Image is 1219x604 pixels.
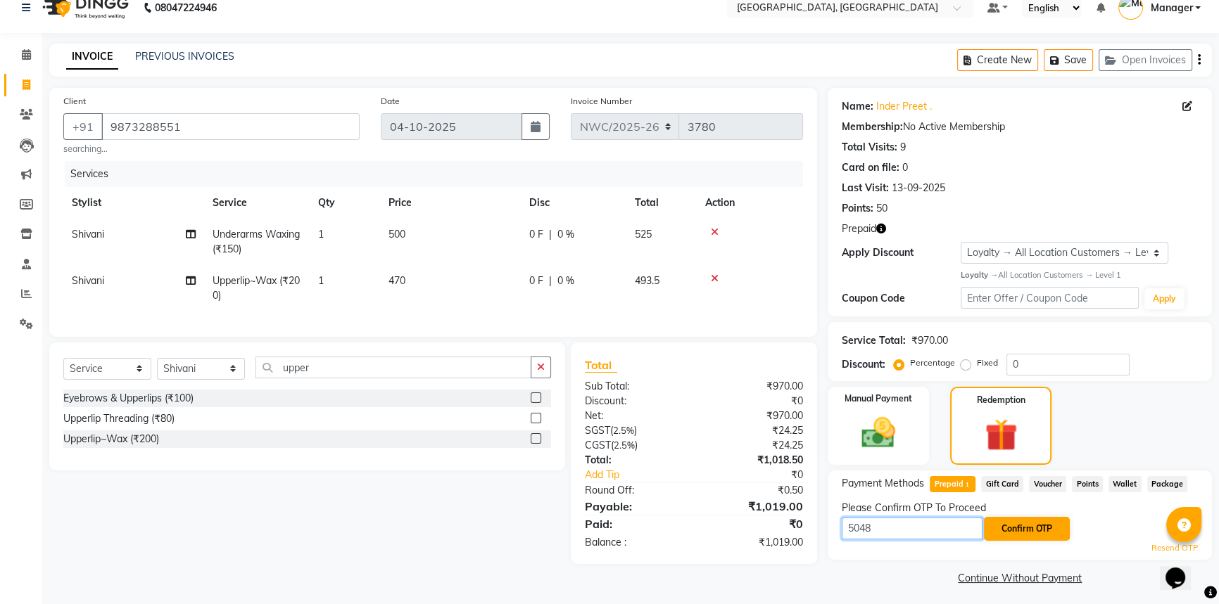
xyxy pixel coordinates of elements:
[557,274,574,288] span: 0 %
[101,113,360,140] input: Search by Name/Mobile/Email/Code
[977,394,1025,406] label: Redemption
[626,187,697,219] th: Total
[135,50,234,63] a: PREVIOUS INVOICES
[585,358,617,373] span: Total
[694,379,814,394] div: ₹970.00
[213,274,300,302] span: Upperlip~Wax (₹200)
[318,274,324,287] span: 1
[977,356,998,369] label: Fixed
[714,468,814,482] div: ₹0
[574,423,694,438] div: ( )
[984,517,1070,541] button: Confirm OTP
[842,501,1198,515] div: Please Confirm OTP To Proceed
[1151,542,1198,554] a: Resend OTP
[574,468,714,482] a: Add Tip
[574,535,694,550] div: Balance :
[613,425,634,436] span: 2.5%
[574,483,694,498] div: Round Off:
[694,515,814,532] div: ₹0
[1109,476,1142,492] span: Wallet
[635,274,659,287] span: 493.5
[72,228,104,240] span: Shivani
[574,453,694,468] div: Total:
[876,99,932,114] a: Inder Preet .
[1160,548,1205,590] iframe: chat widget
[830,571,1209,586] a: Continue Without Payment
[911,333,948,348] div: ₹970.00
[63,187,204,219] th: Stylist
[842,333,906,348] div: Service Total:
[72,274,104,287] span: Shivani
[63,411,175,426] div: Upperlip Threading (₹80)
[549,274,552,288] span: |
[851,413,906,452] img: _cash.svg
[204,187,310,219] th: Service
[1150,1,1192,15] span: Manager
[574,409,694,423] div: Net:
[981,476,1023,492] span: Gift Card
[213,228,300,255] span: Underarms Waxing (₹150)
[957,49,1038,71] button: Create New
[961,269,1198,281] div: All Location Customers → Level 1
[842,476,924,491] span: Payment Methods
[892,181,945,195] div: 13-09-2025
[557,227,574,242] span: 0 %
[614,439,635,451] span: 2.5%
[1029,476,1066,492] span: Voucher
[585,424,610,437] span: SGST
[694,438,814,453] div: ₹24.25
[310,187,380,219] th: Qty
[574,394,694,409] div: Discount:
[694,453,814,468] div: ₹1,018.50
[842,120,903,134] div: Membership:
[1099,49,1192,71] button: Open Invoices
[961,287,1139,309] input: Enter Offer / Coupon Code
[549,227,552,242] span: |
[902,160,908,175] div: 0
[585,439,611,451] span: CGST
[961,270,998,280] strong: Loyalty →
[900,140,906,155] div: 9
[845,392,912,405] label: Manual Payment
[1072,476,1103,492] span: Points
[694,394,814,409] div: ₹0
[694,483,814,498] div: ₹0.50
[635,228,652,240] span: 525
[529,274,543,288] span: 0 F
[1044,49,1093,71] button: Save
[380,187,521,219] th: Price
[66,44,118,70] a: INVOICE
[63,113,103,140] button: +91
[63,432,159,446] div: Upperlip~Wax (₹200)
[571,95,632,108] label: Invoice Number
[255,356,531,378] input: Search or Scan
[842,140,897,155] div: Total Visits:
[318,228,324,240] span: 1
[389,274,405,287] span: 470
[842,518,983,539] input: Enter OTP
[381,95,400,108] label: Date
[842,201,873,216] div: Points:
[842,245,961,260] div: Apply Discount
[574,379,694,394] div: Sub Total:
[694,409,814,423] div: ₹970.00
[842,181,889,195] div: Last Visit:
[842,291,961,306] div: Coupon Code
[930,476,975,492] span: Prepaid
[1144,288,1185,309] button: Apply
[389,228,405,240] span: 500
[876,201,888,216] div: 50
[574,515,694,532] div: Paid:
[574,438,694,453] div: ( )
[1147,476,1188,492] span: Package
[842,357,885,372] div: Discount:
[521,187,626,219] th: Disc
[63,143,360,155] small: searching...
[842,99,873,114] div: Name:
[964,482,971,490] span: 1
[975,415,1028,455] img: _gift.svg
[842,160,899,175] div: Card on file:
[694,423,814,438] div: ₹24.25
[842,120,1198,134] div: No Active Membership
[529,227,543,242] span: 0 F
